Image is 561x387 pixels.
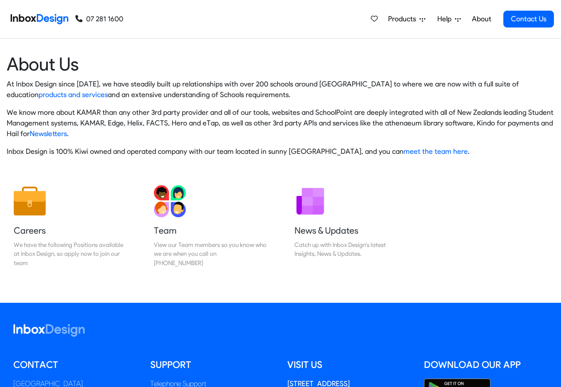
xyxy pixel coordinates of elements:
p: At Inbox Design since [DATE], we have steadily built up relationships with over 200 schools aroun... [7,79,554,100]
img: 2022_01_13_icon_job.svg [14,185,46,217]
a: products and services [39,90,108,99]
a: 07 281 1600 [75,14,123,24]
h5: Download our App [424,358,548,371]
h5: Contact [13,358,137,371]
h5: Careers [14,224,126,237]
h5: Visit us [287,358,411,371]
a: News & Updates Catch up with Inbox Design's latest Insights, News & Updates. [287,178,414,274]
a: Team View our Team members so you know who we are when you call on [PHONE_NUMBER] [147,178,274,274]
div: Catch up with Inbox Design's latest Insights, News & Updates. [294,240,407,258]
span: Help [437,14,455,24]
a: About [469,10,494,28]
a: meet the team here [404,147,468,156]
span: Products [388,14,420,24]
a: Newsletters [30,129,67,138]
p: We know more about KAMAR than any other 3rd party provider and all of our tools, websites and Sch... [7,107,554,139]
h5: News & Updates [294,224,407,237]
h5: Team [154,224,267,237]
p: Inbox Design is 100% Kiwi owned and operated company with our team located in sunny [GEOGRAPHIC_D... [7,146,554,157]
img: logo_inboxdesign_white.svg [13,324,85,337]
a: Careers We have the following Positions available at Inbox Design, so apply now to join our team [7,178,133,274]
div: View our Team members so you know who we are when you call on [PHONE_NUMBER] [154,240,267,267]
a: Contact Us [503,11,554,27]
a: Help [434,10,464,28]
div: We have the following Positions available at Inbox Design, so apply now to join our team [14,240,126,267]
h5: Support [150,358,274,371]
heading: About Us [7,53,554,75]
a: Products [384,10,429,28]
img: 2022_01_13_icon_team.svg [154,185,186,217]
img: 2022_01_12_icon_newsletter.svg [294,185,326,217]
